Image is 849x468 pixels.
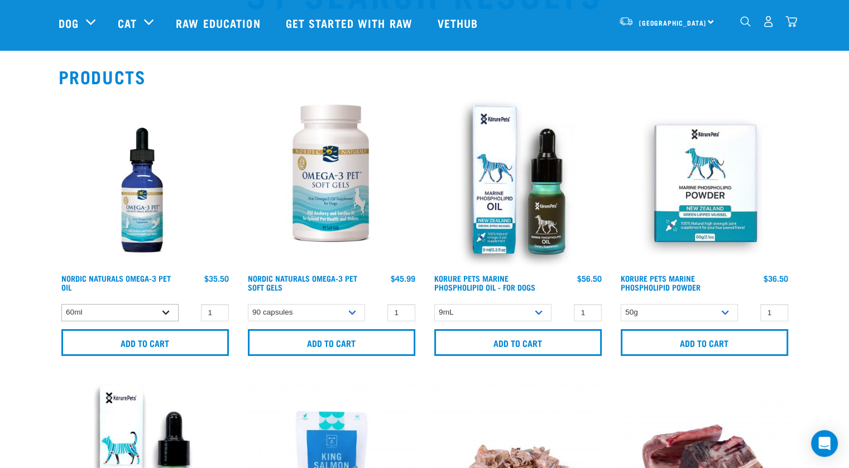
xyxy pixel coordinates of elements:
[740,16,751,27] img: home-icon-1@2x.png
[61,276,171,289] a: Nordic Naturals Omega-3 Pet Oil
[59,66,791,86] h2: Products
[760,304,788,321] input: 1
[387,304,415,321] input: 1
[245,95,418,268] img: Bottle Of Omega3 Pet With 90 Capsules For Pets
[785,16,797,27] img: home-icon@2x.png
[621,329,788,356] input: Add to cart
[431,95,605,268] img: OI Lfront 1024x1024
[275,1,426,45] a: Get started with Raw
[434,329,602,356] input: Add to cart
[59,95,232,268] img: Bottle Of 60ml Omega3 For Pets
[764,274,788,283] div: $36.50
[59,15,79,31] a: Dog
[165,1,274,45] a: Raw Education
[621,276,701,289] a: Korure Pets Marine Phospholipid Powder
[204,274,229,283] div: $35.50
[618,16,634,26] img: van-moving.png
[118,15,137,31] a: Cat
[248,276,357,289] a: Nordic Naturals Omega-3 Pet Soft Gels
[391,274,415,283] div: $45.99
[574,304,602,321] input: 1
[618,95,791,268] img: POWDER01 65ae0065 919d 4332 9357 5d1113de9ef1 1024x1024
[61,329,229,356] input: Add to cart
[434,276,535,289] a: Korure Pets Marine Phospholipid Oil - for Dogs
[577,274,602,283] div: $56.50
[762,16,774,27] img: user.png
[426,1,492,45] a: Vethub
[248,329,415,356] input: Add to cart
[201,304,229,321] input: 1
[639,21,707,25] span: [GEOGRAPHIC_DATA]
[811,430,838,457] div: Open Intercom Messenger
